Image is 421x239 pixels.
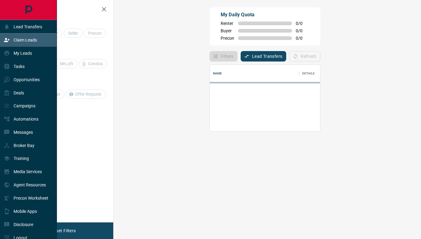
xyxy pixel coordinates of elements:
[221,36,234,41] span: Precon
[296,21,309,26] span: 0 / 0
[296,28,309,33] span: 0 / 0
[20,6,107,14] h2: Filters
[221,28,234,33] span: Buyer
[221,21,234,26] span: Renter
[302,65,315,82] div: Details
[47,225,80,236] button: Reset Filters
[241,51,287,62] button: Lead Transfers
[296,36,309,41] span: 0 / 0
[213,65,222,82] div: Name
[210,65,299,82] div: Name
[221,11,309,18] p: My Daily Quota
